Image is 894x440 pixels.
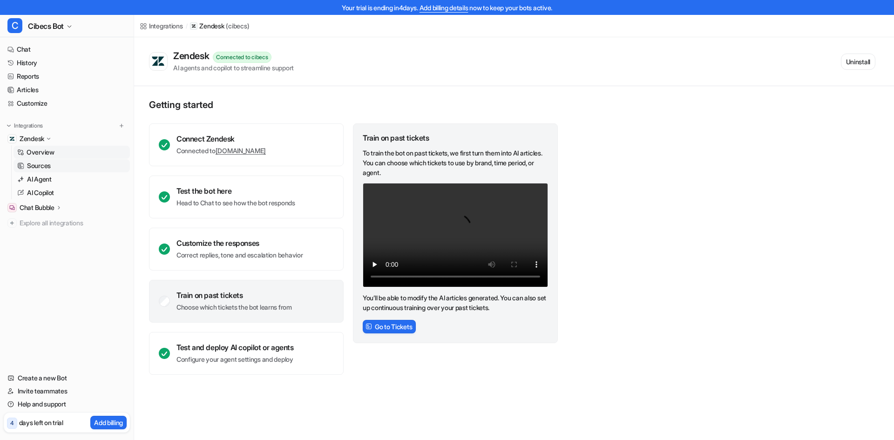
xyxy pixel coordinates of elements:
p: To train the bot on past tickets, we first turn them into AI articles. You can choose which ticke... [363,148,548,177]
p: days left on trial [19,418,63,427]
img: FrameIcon [366,323,372,330]
span: / [186,22,188,30]
video: Your browser does not support the video tag. [363,183,548,287]
a: Zendesk(cibecs) [190,21,249,31]
button: Integrations [4,121,46,130]
img: Zendesk logo [151,56,165,67]
p: AI Agent [27,175,52,184]
p: Getting started [149,99,559,110]
p: Connected to [176,146,266,156]
a: Integrations [140,21,183,31]
a: Reports [4,70,130,83]
img: Chat Bubble [9,205,15,210]
p: Overview [27,148,54,157]
a: History [4,56,130,69]
a: AI Copilot [14,186,130,199]
a: Add billing details [420,4,468,12]
p: Integrations [14,122,43,129]
p: Correct replies, tone and escalation behavior [176,250,303,260]
span: Cibecs Bot [28,20,64,33]
a: Articles [4,83,130,96]
div: Train on past tickets [363,133,548,142]
p: Zendesk [199,21,224,31]
a: Invite teammates [4,385,130,398]
button: Uninstall [841,54,875,70]
p: Zendesk [20,134,44,143]
div: AI agents and copilot to streamline support [173,63,294,73]
a: Sources [14,159,130,172]
img: Zendesk [9,136,15,142]
a: Customize [4,97,130,110]
p: Head to Chat to see how the bot responds [176,198,295,208]
div: Customize the responses [176,238,303,248]
div: Train on past tickets [176,291,292,300]
span: C [7,18,22,33]
div: Test the bot here [176,186,295,196]
a: Help and support [4,398,130,411]
p: You’ll be able to modify the AI articles generated. You can also set up continuous training over ... [363,293,548,312]
p: 4 [10,419,14,427]
a: Explore all integrations [4,217,130,230]
div: Connected to cibecs [213,52,271,63]
a: Create a new Bot [4,372,130,385]
p: Chat Bubble [20,203,54,212]
button: Go to Tickets [363,320,416,333]
img: expand menu [6,122,12,129]
div: Connect Zendesk [176,134,266,143]
a: Chat [4,43,130,56]
div: Test and deploy AI copilot or agents [176,343,294,352]
span: Explore all integrations [20,216,126,230]
p: AI Copilot [27,188,54,197]
p: Choose which tickets the bot learns from [176,303,292,312]
p: Add billing [94,418,123,427]
div: Zendesk [173,50,213,61]
img: menu_add.svg [118,122,125,129]
p: ( cibecs ) [226,21,249,31]
button: Add billing [90,416,127,429]
a: [DOMAIN_NAME] [216,147,266,155]
div: Integrations [149,21,183,31]
a: Overview [14,146,130,159]
p: Sources [27,161,51,170]
p: Configure your agent settings and deploy [176,355,294,364]
a: AI Agent [14,173,130,186]
img: explore all integrations [7,218,17,228]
